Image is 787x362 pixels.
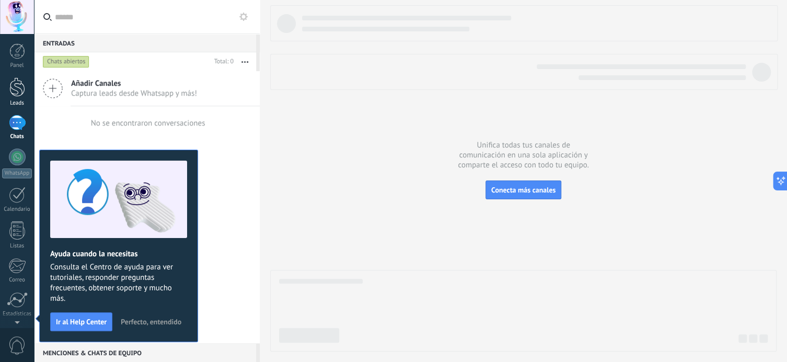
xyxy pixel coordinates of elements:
div: Estadísticas [2,311,32,318]
span: Conecta más canales [491,185,555,195]
div: Panel [2,62,32,69]
div: Entradas [34,33,256,52]
span: Ir al Help Center [56,318,107,325]
div: Total: 0 [210,56,234,67]
button: Conecta más canales [485,180,561,199]
div: No se encontraron conversaciones [91,118,205,128]
div: Calendario [2,206,32,213]
h2: Ayuda cuando la necesitas [50,249,187,259]
span: Consulta el Centro de ayuda para ver tutoriales, responder preguntas frecuentes, obtener soporte ... [50,262,187,304]
span: Perfecto, entendido [121,318,181,325]
div: WhatsApp [2,168,32,178]
div: Correo [2,277,32,284]
div: Leads [2,100,32,107]
button: Ir al Help Center [50,312,112,331]
button: Perfecto, entendido [116,314,186,330]
div: Listas [2,243,32,250]
div: Chats abiertos [43,55,89,68]
div: Menciones & Chats de equipo [34,343,256,362]
span: Captura leads desde Whatsapp y más! [71,88,197,98]
div: Chats [2,133,32,140]
span: Añadir Canales [71,78,197,88]
button: Más [234,52,256,71]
